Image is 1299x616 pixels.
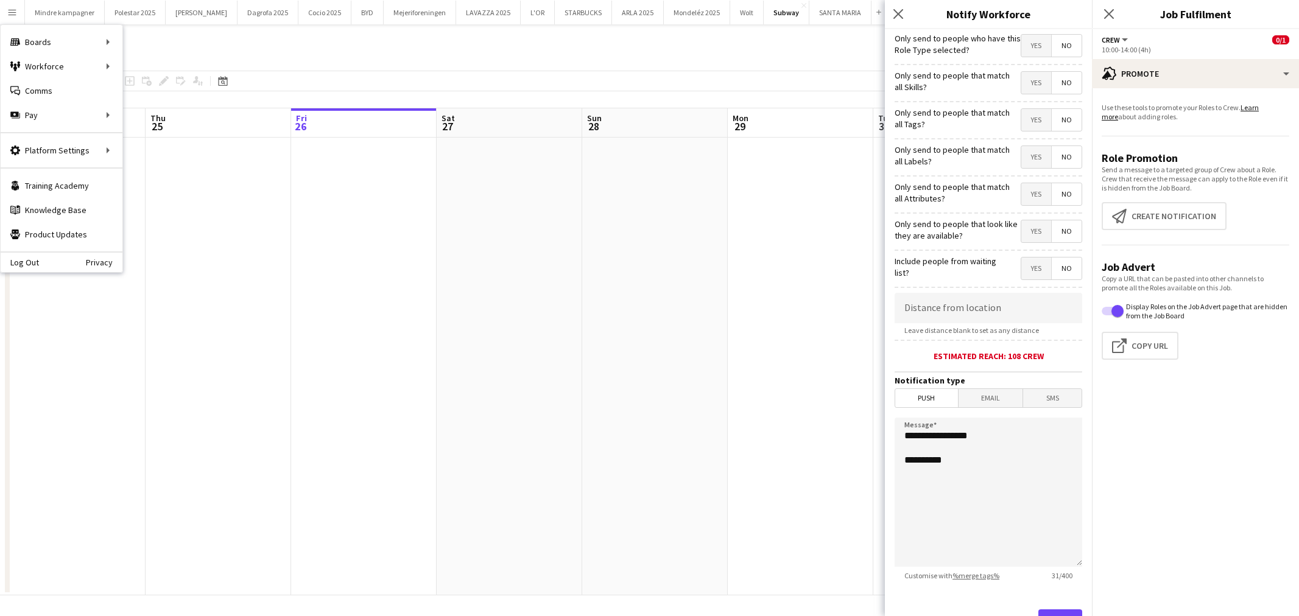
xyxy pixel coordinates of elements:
[442,113,455,124] span: Sat
[587,113,602,124] span: Sun
[1,257,39,267] a: Log Out
[1102,35,1120,44] span: Crew
[730,1,764,24] button: Wolt
[585,119,602,133] span: 28
[895,70,1011,92] label: Only send to people that match all Skills?
[895,107,1010,129] label: Only send to people that match all Tags?
[1092,6,1299,22] h3: Job Fulfilment
[878,113,892,124] span: Tue
[1021,72,1051,94] span: Yes
[1102,202,1227,230] button: Create notification
[809,1,871,24] button: SANTA MARIA
[1052,109,1082,131] span: No
[1102,274,1289,292] p: Copy a URL that can be pasted into other channels to promote all the Roles available on this Job.
[1021,220,1051,242] span: Yes
[86,257,122,267] a: Privacy
[895,326,1049,335] span: Leave distance blank to set as any distance
[895,571,1009,580] span: Customise with
[384,1,456,24] button: Mejeriforeningen
[612,1,664,24] button: ARLA 2025
[238,1,298,24] button: Dagrofa 2025
[166,1,238,24] button: [PERSON_NAME]
[1,30,122,54] div: Boards
[1,79,122,103] a: Comms
[25,1,105,24] button: Mindre kampagner
[1272,35,1289,44] span: 0/1
[733,113,748,124] span: Mon
[1,54,122,79] div: Workforce
[895,351,1082,362] div: Estimated reach: 108 crew
[149,119,166,133] span: 25
[1052,146,1082,168] span: No
[1102,260,1289,274] h3: Job Advert
[1092,59,1299,88] div: Promote
[1052,183,1082,205] span: No
[731,119,748,133] span: 29
[1021,146,1051,168] span: Yes
[1124,302,1289,320] label: Display Roles on the Job Advert page that are hidden from the Job Board
[885,6,1092,22] h3: Notify Workforce
[895,219,1021,240] label: Only send to people that look like they are available?
[1,103,122,127] div: Pay
[351,1,384,24] button: BYD
[1,198,122,222] a: Knowledge Base
[105,1,166,24] button: Polestar 2025
[1042,571,1082,580] span: 31 / 400
[1052,257,1082,279] span: No
[296,113,307,124] span: Fri
[952,571,999,580] a: %merge tags%
[876,119,892,133] span: 30
[1102,103,1259,121] a: Learn more
[1,173,122,198] a: Training Academy
[895,181,1016,203] label: Only send to people that match all Attributes?
[1052,220,1082,242] span: No
[456,1,521,24] button: LAVAZZA 2025
[1102,103,1289,121] p: Use these tools to promote your Roles to Crew. about adding roles.
[1052,35,1082,57] span: No
[1102,151,1289,165] h3: Role Promotion
[150,113,166,124] span: Thu
[1023,389,1082,407] span: SMS
[959,389,1023,407] span: Email
[521,1,555,24] button: L'OR
[895,144,1012,166] label: Only send to people that match all Labels?
[1021,257,1051,279] span: Yes
[555,1,612,24] button: STARBUCKS
[1,222,122,247] a: Product Updates
[895,389,958,407] span: Push
[1052,72,1082,94] span: No
[1102,45,1289,54] div: 10:00-14:00 (4h)
[1102,165,1289,192] p: Send a message to a targeted group of Crew about a Role. Crew that receive the message can apply ...
[895,375,1082,386] h3: Notification type
[895,256,1001,278] label: Include people from waiting list?
[1,138,122,163] div: Platform Settings
[1021,35,1051,57] span: Yes
[440,119,455,133] span: 27
[1021,109,1051,131] span: Yes
[1102,332,1178,360] button: Copy Url
[1102,35,1130,44] button: Crew
[298,1,351,24] button: Cocio 2025
[895,33,1021,55] label: Only send to people who have this Role Type selected?
[294,119,307,133] span: 26
[664,1,730,24] button: Mondeléz 2025
[764,1,809,24] button: Subway
[1021,183,1051,205] span: Yes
